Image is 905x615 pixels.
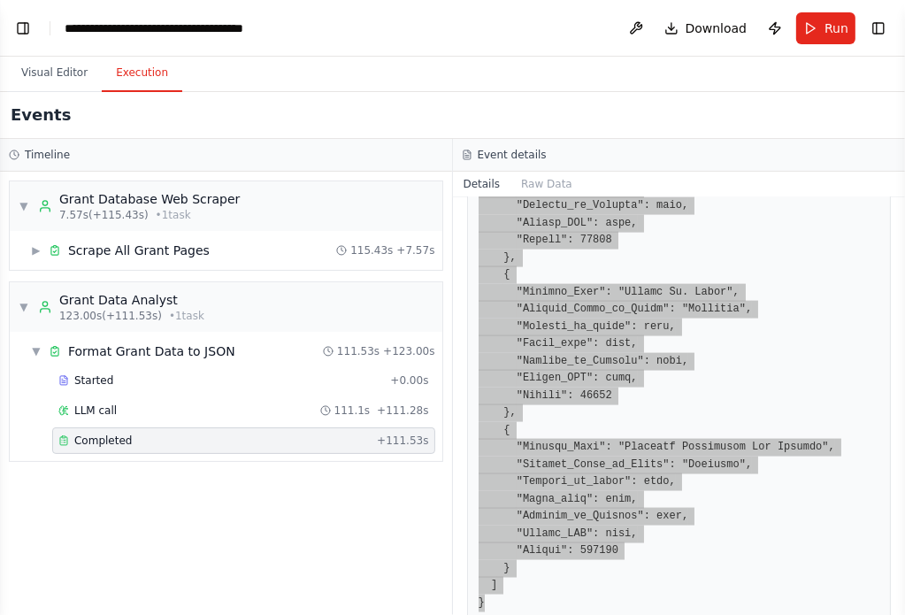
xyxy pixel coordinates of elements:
h2: Events [11,103,71,127]
span: 7.57s (+115.43s) [59,208,149,222]
button: Execution [102,55,182,92]
span: + 0.00s [390,373,428,388]
span: 123.00s (+111.53s) [59,309,162,323]
span: ▼ [19,199,29,213]
span: + 111.53s [377,434,428,448]
span: Download [686,19,748,37]
span: + 7.57s [396,243,434,258]
span: + 123.00s [383,344,434,358]
span: Scrape All Grant Pages [68,242,210,259]
h3: Timeline [25,148,70,162]
button: Raw Data [510,172,583,196]
div: Grant Database Web Scraper [59,190,240,208]
span: LLM call [74,404,117,418]
span: + 111.28s [377,404,428,418]
button: Details [453,172,511,196]
span: • 1 task [156,208,191,222]
button: Download [657,12,755,44]
button: Show right sidebar [866,16,891,41]
div: Grant Data Analyst [59,291,204,309]
span: Started [74,373,113,388]
h3: Event details [478,148,547,162]
span: 111.1s [334,404,371,418]
span: Format Grant Data to JSON [68,342,235,360]
span: Completed [74,434,132,448]
button: Run [796,12,855,44]
span: ▼ [31,344,42,358]
span: 111.53s [337,344,380,358]
span: ▼ [19,300,29,314]
nav: breadcrumb [65,19,264,37]
button: Visual Editor [7,55,102,92]
span: • 1 task [169,309,204,323]
span: Run [824,19,848,37]
button: Show left sidebar [11,16,35,41]
span: 115.43s [350,243,393,258]
span: ▶ [31,243,42,258]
